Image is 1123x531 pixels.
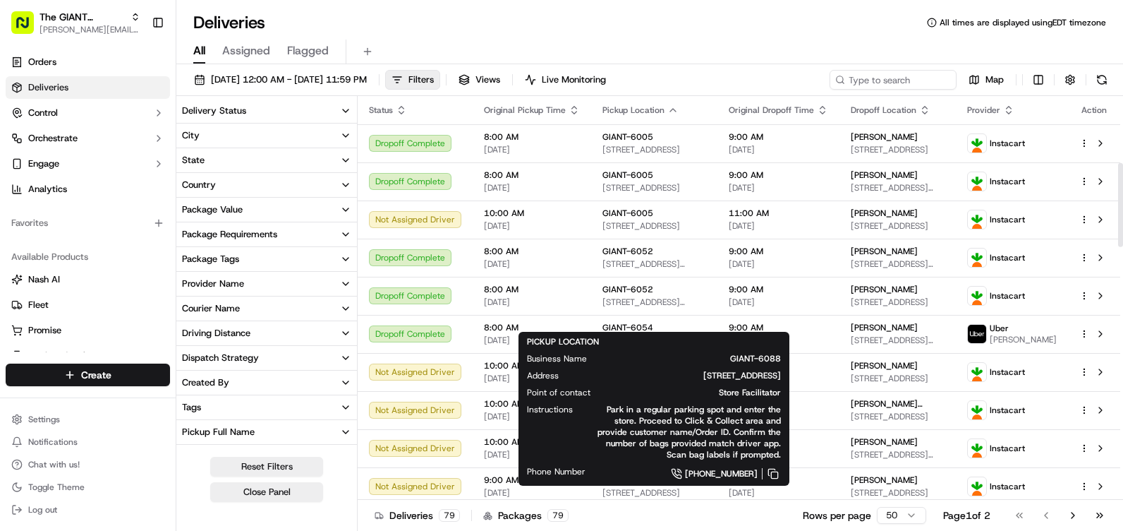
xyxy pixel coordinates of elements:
[408,73,434,86] span: Filters
[182,401,201,414] div: Tags
[851,487,945,499] span: [STREET_ADDRESS]
[968,401,986,419] img: profile_instacart_ahold_partner.png
[484,182,580,193] span: [DATE]
[729,144,828,155] span: [DATE]
[484,398,580,410] span: 10:00 AM
[729,182,828,193] span: [DATE]
[729,487,828,499] span: [DATE]
[729,105,814,116] span: Original Dropoff Time
[6,178,170,201] a: Analytics
[176,99,357,123] button: Delivery Status
[452,70,506,90] button: Views
[851,449,945,460] span: [STREET_ADDRESS][PERSON_NAME]
[287,42,329,59] span: Flagged
[6,477,170,497] button: Toggle Theme
[176,297,357,321] button: Courier Name
[602,182,706,193] span: [STREET_ADDRESS]
[475,73,500,86] span: Views
[602,284,653,295] span: GIANT-6052
[547,509,569,522] div: 79
[990,334,1057,345] span: [PERSON_NAME]
[484,373,580,384] span: [DATE]
[210,457,323,477] button: Reset Filters
[211,73,367,86] span: [DATE] 12:00 AM - [DATE] 11:59 PM
[6,319,170,342] button: Promise
[968,363,986,381] img: profile_instacart_ahold_partner.png
[6,6,146,40] button: The GIANT Company[PERSON_NAME][EMAIL_ADDRESS][DOMAIN_NAME]
[176,124,357,148] button: City
[28,482,85,493] span: Toggle Theme
[851,208,918,219] span: [PERSON_NAME]
[602,131,653,143] span: GIANT-6005
[28,414,60,425] span: Settings
[484,322,580,333] span: 8:00 AM
[6,500,170,520] button: Log out
[602,208,653,219] span: GIANT-6005
[608,466,781,482] a: [PHONE_NUMBER]
[484,169,580,181] span: 8:00 AM
[81,368,111,382] span: Create
[484,335,580,346] span: [DATE]
[968,134,986,153] img: profile_instacart_ahold_partner.png
[484,360,580,371] span: 10:00 AM
[729,284,828,295] span: 9:00 AM
[729,208,828,219] span: 11:00 AM
[1092,70,1112,90] button: Refresh
[968,287,986,305] img: profile_instacart_ahold_partner.png
[851,335,945,346] span: [STREET_ADDRESS][PERSON_NAME]
[609,353,781,364] span: GIANT-6088
[182,352,259,364] div: Dispatch Strategy
[182,302,240,315] div: Courier Name
[729,169,828,181] span: 9:00 AM
[210,482,323,502] button: Close Panel
[182,105,246,117] div: Delivery Status
[28,436,78,448] span: Notifications
[28,56,56,68] span: Orders
[484,144,580,155] span: [DATE]
[28,183,67,196] span: Analytics
[851,284,918,295] span: [PERSON_NAME]
[851,144,945,155] span: [STREET_ADDRESS]
[6,246,170,268] div: Available Products
[28,157,59,170] span: Engage
[222,42,270,59] span: Assigned
[182,179,216,191] div: Country
[6,76,170,99] a: Deliveries
[968,477,986,496] img: profile_instacart_ahold_partner.png
[602,105,664,116] span: Pickup Location
[182,203,243,216] div: Package Value
[602,258,706,270] span: [STREET_ADDRESS][PERSON_NAME]
[182,253,239,265] div: Package Tags
[518,70,612,90] button: Live Monitoring
[851,360,918,371] span: [PERSON_NAME]
[385,70,440,90] button: Filters
[6,212,170,234] div: Favorites
[527,404,573,415] span: Instructions
[484,475,580,486] span: 9:00 AM
[602,487,706,499] span: [STREET_ADDRESS]
[484,284,580,295] span: 8:00 AM
[40,10,125,24] button: The GIANT Company
[176,321,357,345] button: Driving Distance
[40,24,140,35] span: [PERSON_NAME][EMAIL_ADDRESS][DOMAIN_NAME]
[484,258,580,270] span: [DATE]
[990,366,1025,378] span: Instacart
[1079,105,1109,116] div: Action
[484,105,566,116] span: Original Pickup Time
[484,246,580,257] span: 8:00 AM
[851,220,945,232] span: [STREET_ADDRESS]
[729,258,828,270] span: [DATE]
[182,327,250,340] div: Driving Distance
[6,455,170,475] button: Chat with us!
[484,208,580,219] span: 10:00 AM
[968,439,986,458] img: profile_instacart_ahold_partner.png
[182,154,205,167] div: State
[11,273,164,286] a: Nash AI
[369,105,393,116] span: Status
[176,445,357,469] button: Pickup Business Name
[851,436,918,448] span: [PERSON_NAME]
[542,73,606,86] span: Live Monitoring
[182,129,200,142] div: City
[6,432,170,452] button: Notifications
